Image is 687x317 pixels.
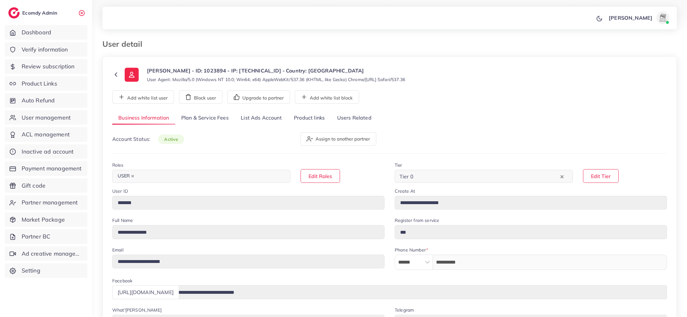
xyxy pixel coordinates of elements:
[395,217,439,224] label: Register from service
[301,132,376,146] button: Assign to another partner
[22,96,55,105] span: Auto Refund
[22,28,51,37] span: Dashboard
[656,11,669,24] img: avatar
[112,135,184,143] p: Account Status:
[605,11,672,24] a: [PERSON_NAME]avatar
[112,247,123,253] label: Email
[5,110,87,125] a: User management
[22,114,71,122] span: User management
[5,59,87,74] a: Review subscription
[235,111,288,125] a: List Ads Account
[22,266,40,275] span: Setting
[8,7,20,18] img: logo
[125,68,139,82] img: ic-user-info.36bf1079.svg
[22,164,82,173] span: Payment management
[8,7,59,18] a: logoEcomdy Admin
[415,171,559,181] input: Search for option
[609,14,652,22] p: [PERSON_NAME]
[22,79,57,88] span: Product Links
[22,198,78,207] span: Partner management
[112,162,123,168] label: Roles
[115,172,137,181] span: USER
[583,169,619,183] button: Edit Tier
[112,285,179,299] div: [URL][DOMAIN_NAME]
[112,217,133,224] label: Full Name
[5,178,87,193] a: Gift code
[5,212,87,227] a: Market Package
[147,67,405,74] p: [PERSON_NAME] - ID: 1023894 - IP: [TECHNICAL_ID] - Country: [GEOGRAPHIC_DATA]
[22,182,45,190] span: Gift code
[22,10,59,16] h2: Ecomdy Admin
[560,173,564,180] button: Clear Selected
[22,232,51,241] span: Partner BC
[295,90,359,104] button: Add white list block
[5,42,87,57] a: Verify information
[5,263,87,278] a: Setting
[22,250,83,258] span: Ad creative management
[22,62,75,71] span: Review subscription
[112,278,132,284] label: Facebook
[395,162,402,168] label: Tier
[147,76,405,83] small: User Agent: Mozilla/5.0 (Windows NT 10.0; Win64; x64) AppleWebKit/537.36 (KHTML, like Gecko) Chro...
[395,247,428,253] label: Phone Number
[22,45,68,54] span: Verify information
[5,93,87,108] a: Auto Refund
[22,216,65,224] span: Market Package
[301,169,340,183] button: Edit Roles
[5,25,87,40] a: Dashboard
[5,161,87,176] a: Payment management
[5,127,87,142] a: ACL management
[22,130,70,139] span: ACL management
[102,39,147,49] h3: User detail
[398,172,415,181] span: Tier 0
[395,307,414,313] label: Telegram
[138,171,282,181] input: Search for option
[5,76,87,91] a: Product Links
[22,148,74,156] span: Inactive ad account
[5,246,87,261] a: Ad creative management
[112,111,175,125] a: Business Information
[158,134,184,144] span: active
[5,229,87,244] a: Partner BC
[112,307,162,313] label: What'[PERSON_NAME]
[179,90,222,104] button: Block user
[131,175,134,178] button: Deselect USER
[175,111,235,125] a: Plan & Service Fees
[227,90,290,104] button: Upgrade to partner
[395,188,415,194] label: Create At
[5,195,87,210] a: Partner management
[331,111,377,125] a: Users Related
[395,170,573,183] div: Search for option
[112,188,128,194] label: User ID
[112,90,174,104] button: Add white list user
[112,170,290,183] div: Search for option
[5,144,87,159] a: Inactive ad account
[288,111,331,125] a: Product links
